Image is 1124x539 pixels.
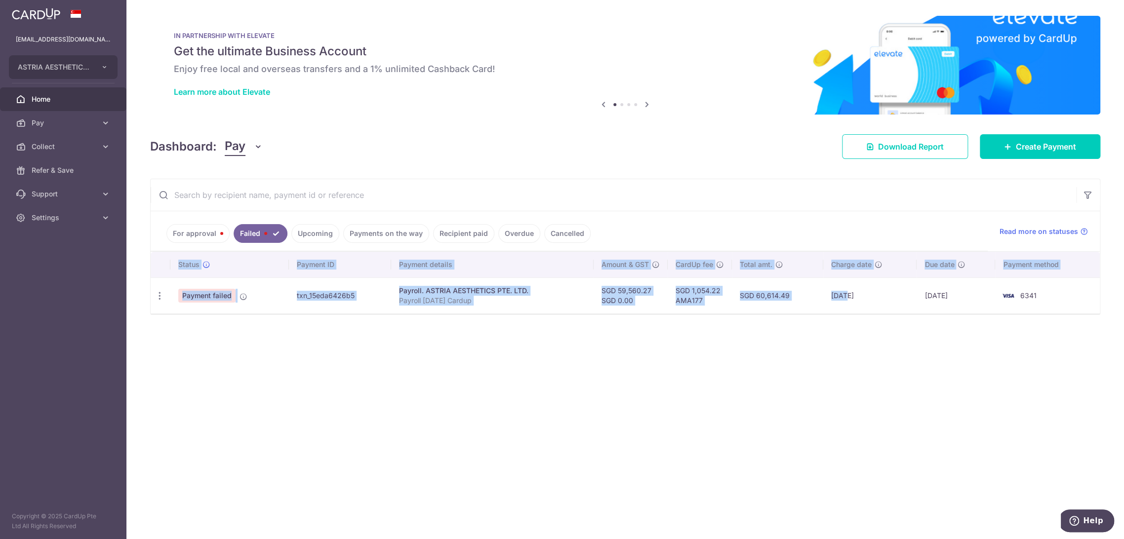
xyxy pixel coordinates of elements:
h5: Get the ultimate Business Account [174,43,1077,59]
span: Collect [32,142,97,152]
a: Learn more about Elevate [174,87,270,97]
button: ASTRIA AESTHETICS PTE. LTD. [9,55,118,79]
div: Payroll. ASTRIA AESTHETICS PTE. LTD. [399,286,586,296]
a: Create Payment [980,134,1100,159]
a: Upcoming [291,224,339,243]
span: Create Payment [1016,141,1076,153]
input: Search by recipient name, payment id or reference [151,179,1076,211]
td: txn_15eda6426b5 [289,277,392,313]
td: SGD 59,560.27 SGD 0.00 [594,277,668,313]
span: Payment failed [178,289,236,303]
span: Charge date [831,260,872,269]
span: CardUp fee [676,260,713,269]
a: Read more on statuses [1000,227,1088,236]
span: Support [32,189,97,199]
td: SGD 1,054.22 AMA177 [668,277,732,313]
span: Pay [225,137,245,156]
h6: Enjoy free local and overseas transfers and a 1% unlimited Cashback Card! [174,63,1077,75]
span: Pay [32,118,97,128]
img: CardUp [12,8,60,20]
a: Cancelled [544,224,591,243]
span: Refer & Save [32,165,97,175]
th: Payment ID [289,252,392,277]
button: Pay [225,137,263,156]
p: [EMAIL_ADDRESS][DOMAIN_NAME] [16,35,111,44]
td: SGD 60,614.49 [732,277,823,313]
p: Payroll [DATE] Cardup [399,296,586,306]
span: ASTRIA AESTHETICS PTE. LTD. [18,62,91,72]
span: Settings [32,213,97,223]
p: IN PARTNERSHIP WITH ELEVATE [174,32,1077,39]
a: Failed [234,224,287,243]
span: Help [22,7,42,16]
a: Download Report [842,134,968,159]
span: Status [178,260,200,269]
a: Overdue [498,224,540,243]
span: Download Report [878,141,944,153]
span: Read more on statuses [1000,227,1078,236]
img: Renovation banner [150,16,1100,115]
th: Payment details [391,252,594,277]
span: Due date [924,260,954,269]
iframe: Opens a widget where you can find more information [1061,509,1114,534]
a: Recipient paid [433,224,494,243]
td: [DATE] [917,277,995,313]
th: Payment method [995,252,1100,277]
span: Amount & GST [602,260,649,269]
span: Total amt. [740,260,772,269]
td: [DATE] [823,277,917,313]
span: Home [32,94,97,104]
span: 6341 [1020,291,1036,300]
img: Bank Card [998,290,1018,302]
a: For approval [166,224,230,243]
a: Payments on the way [343,224,429,243]
h4: Dashboard: [150,138,217,155]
